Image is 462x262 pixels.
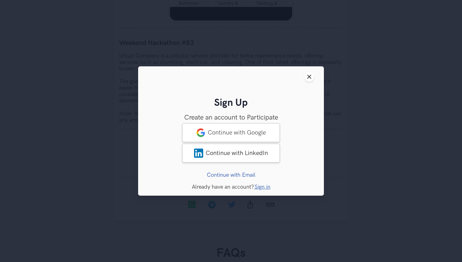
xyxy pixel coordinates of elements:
[196,128,205,137] img: google
[148,114,314,122] h3: Create an account to Participate
[255,184,270,190] a: Sign in
[206,149,268,157] span: Continue with LinkedIn
[192,184,254,190] span: Already have an account?
[182,123,280,142] a: googleContinue with Google
[208,129,266,136] span: Continue with Google
[207,172,255,178] a: Continue with Email
[194,149,203,158] img: LinkedIn
[148,97,314,109] h2: Sign Up
[182,144,280,163] a: LinkedInContinue with LinkedIn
